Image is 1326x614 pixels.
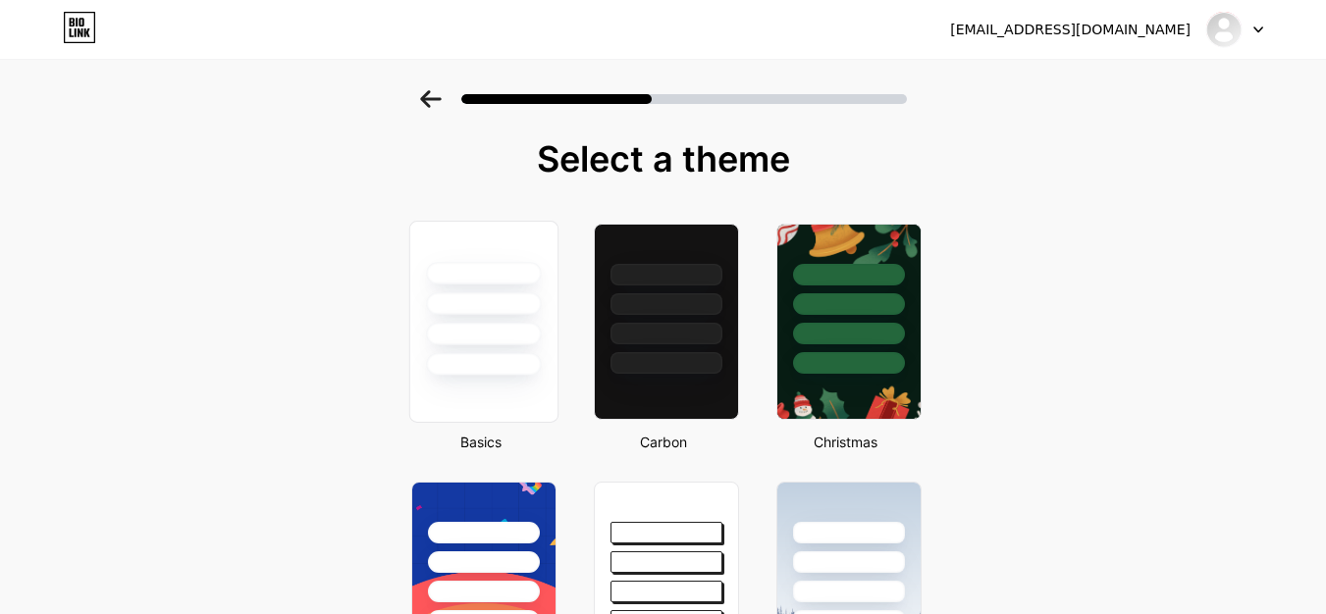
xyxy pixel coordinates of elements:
[403,139,924,179] div: Select a theme
[405,432,557,452] div: Basics
[950,20,1191,40] div: [EMAIL_ADDRESS][DOMAIN_NAME]
[770,432,922,452] div: Christmas
[1205,11,1243,48] img: jaipurgastro
[588,432,739,452] div: Carbon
